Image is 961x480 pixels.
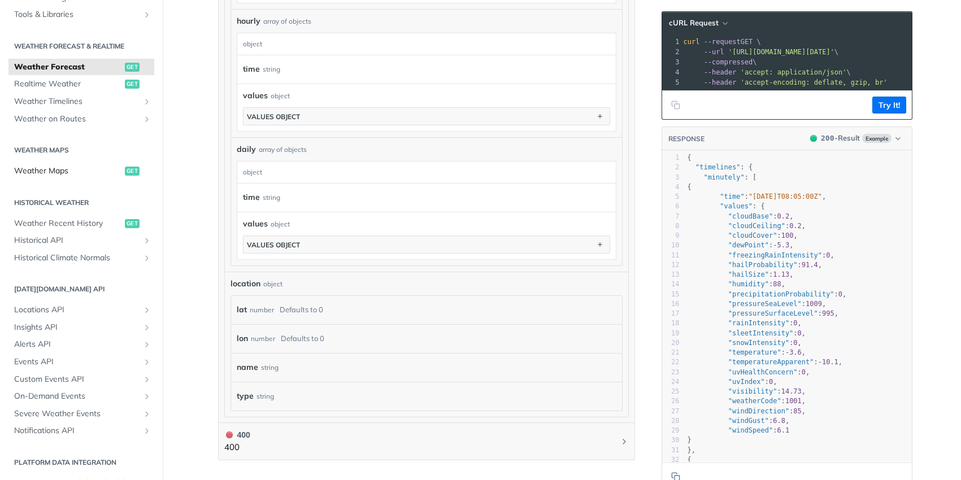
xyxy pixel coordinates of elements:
[662,348,680,357] div: 21
[728,300,802,308] span: "pressureSeaLevel"
[8,319,154,336] a: Insights APIShow subpages for Insights API
[142,10,151,19] button: Show subpages for Tools & Libraries
[662,37,681,47] div: 1
[662,387,680,396] div: 25
[8,371,154,388] a: Custom Events APIShow subpages for Custom Events API
[14,391,140,402] span: On-Demand Events
[662,416,680,426] div: 28
[769,378,773,386] span: 0
[142,236,151,245] button: Show subpages for Historical API
[688,387,806,395] span: : ,
[8,76,154,93] a: Realtime Weatherget
[620,437,629,446] svg: Chevron
[704,58,753,66] span: --compressed
[662,396,680,406] div: 26
[14,374,140,385] span: Custom Events API
[271,91,290,101] div: object
[728,417,769,425] span: "windGust"
[777,212,789,220] span: 0.2
[237,359,258,376] label: name
[728,261,798,269] span: "hailProbability"
[777,426,789,434] span: 6.1
[728,48,834,56] span: '[URL][DOMAIN_NAME][DATE]'
[14,322,140,333] span: Insights API
[8,198,154,208] h2: Historical Weather
[662,212,680,221] div: 7
[14,304,140,316] span: Locations API
[662,368,680,377] div: 23
[688,241,794,249] span: : ,
[662,455,680,465] div: 32
[773,417,785,425] span: 6.8
[237,330,248,347] label: lon
[14,9,140,20] span: Tools & Libraries
[243,218,268,230] span: values
[773,280,781,288] span: 88
[8,111,154,128] a: Weather on RoutesShow subpages for Weather on Routes
[704,38,741,46] span: --request
[688,446,696,454] span: },
[728,280,769,288] span: "humidity"
[263,279,282,289] div: object
[728,407,789,415] span: "windDirection"
[142,357,151,366] button: Show subpages for Events API
[688,270,794,278] span: : ,
[263,16,311,27] div: array of objects
[14,78,122,90] span: Realtime Weather
[688,183,692,191] span: {
[818,358,822,366] span: -
[125,219,140,228] span: get
[142,97,151,106] button: Show subpages for Weather Timelines
[14,408,140,420] span: Severe Weather Events
[8,336,154,353] a: Alerts APIShow subpages for Alerts API
[14,165,122,177] span: Weather Maps
[125,167,140,176] span: get
[838,290,842,298] span: 0
[662,241,680,250] div: 10
[688,163,753,171] span: : {
[14,339,140,350] span: Alerts API
[259,145,307,155] div: array of objects
[728,212,773,220] span: "cloudBase"
[125,63,140,72] span: get
[226,431,233,438] span: 400
[662,221,680,231] div: 8
[662,153,680,163] div: 1
[728,232,777,239] span: "cloudCover"
[785,397,802,405] span: 1001
[728,378,765,386] span: "uvIndex"
[224,441,250,454] p: 400
[14,425,140,437] span: Notifications API
[826,251,830,259] span: 0
[247,112,300,121] div: values object
[251,330,275,347] div: number
[688,368,810,376] span: : ,
[142,426,151,435] button: Show subpages for Notifications API
[688,319,802,327] span: : ,
[662,290,680,299] div: 15
[688,222,806,230] span: : ,
[728,222,785,230] span: "cloudCeiling"
[688,348,806,356] span: : ,
[14,218,122,229] span: Weather Recent History
[237,33,613,55] div: object
[237,162,613,183] div: object
[662,446,680,455] div: 31
[720,202,753,210] span: "values"
[773,241,777,249] span: -
[271,219,290,229] div: object
[8,93,154,110] a: Weather TimelinesShow subpages for Weather Timelines
[142,375,151,384] button: Show subpages for Custom Events API
[662,251,680,260] div: 11
[728,387,777,395] span: "visibility"
[142,306,151,315] button: Show subpages for Locations API
[802,261,818,269] span: 91.4
[280,302,323,318] div: Defaults to 0
[8,250,154,267] a: Historical Climate NormalsShow subpages for Historical Climate Normals
[793,407,801,415] span: 85
[8,388,154,405] a: On-Demand EventsShow subpages for On-Demand Events
[777,241,789,249] span: 5.3
[662,173,680,182] div: 3
[822,309,834,317] span: 995
[669,18,719,28] span: cURL Request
